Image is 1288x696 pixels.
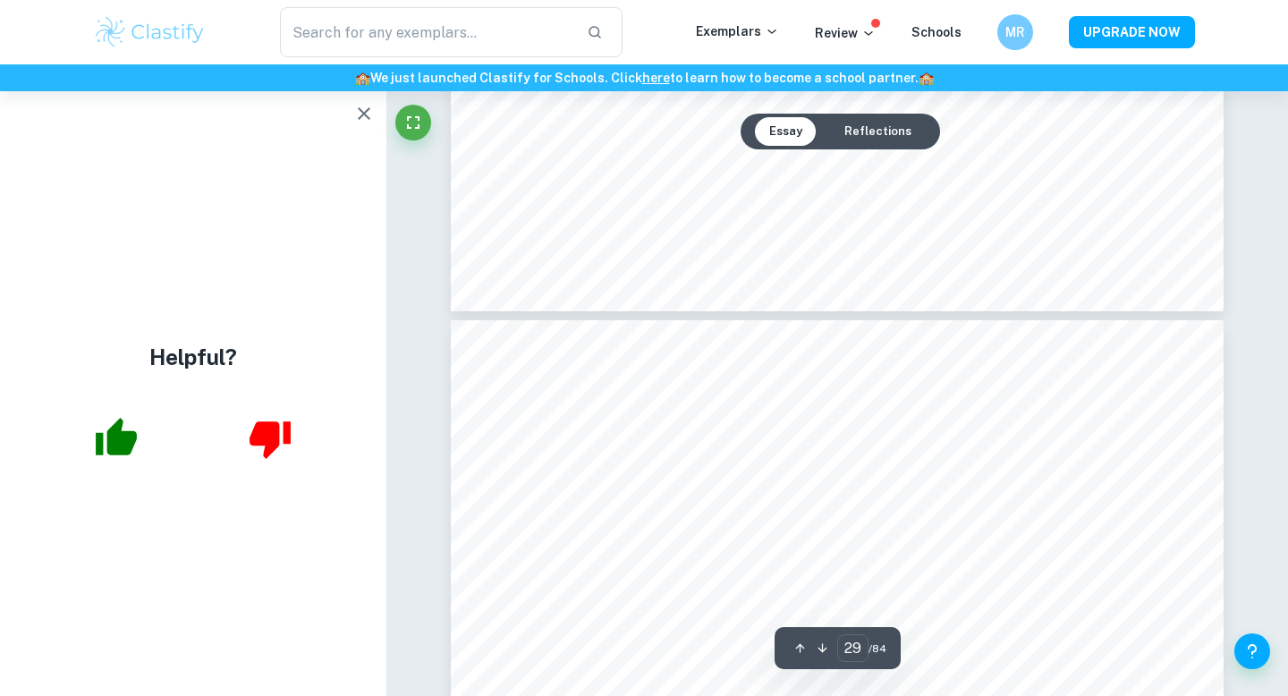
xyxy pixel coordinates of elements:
button: Essay [755,117,817,146]
button: Reflections [830,117,926,146]
button: Fullscreen [395,105,431,140]
span: / 84 [869,641,886,657]
a: Schools [911,25,962,39]
span: 🏫 [919,71,934,85]
p: Exemplars [696,21,779,41]
button: UPGRADE NOW [1069,16,1195,48]
button: MR [997,14,1033,50]
a: here [642,71,670,85]
span: 🏫 [355,71,370,85]
p: Review [815,23,876,43]
h6: We just launched Clastify for Schools. Click to learn how to become a school partner. [4,68,1284,88]
h6: MR [1005,22,1026,42]
button: Help and Feedback [1234,633,1270,669]
input: Search for any exemplars... [280,7,572,57]
img: Clastify logo [93,14,207,50]
h4: Helpful? [149,341,237,373]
